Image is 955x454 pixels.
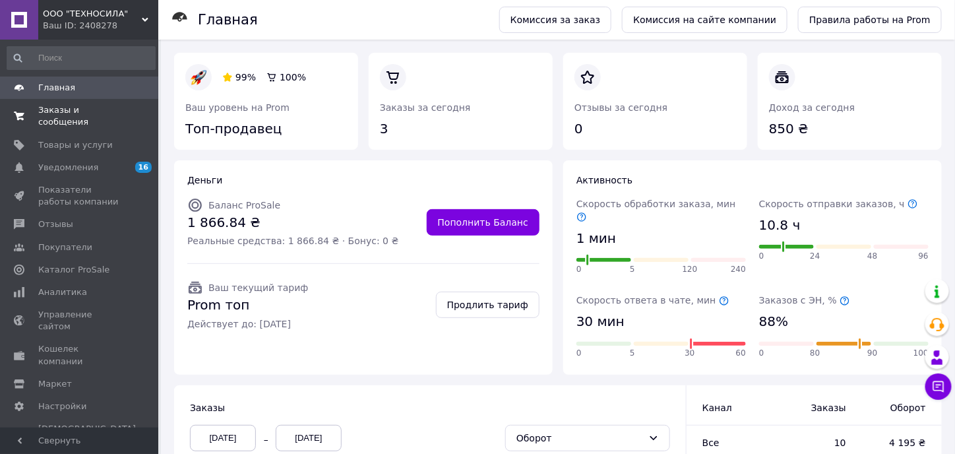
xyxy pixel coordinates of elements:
[925,373,952,400] button: Чат с покупателем
[190,403,225,413] span: Заказы
[187,234,398,247] span: Реальные средства: 1 866.84 ₴ · Бонус: 0 ₴
[235,72,256,82] span: 99%
[913,348,929,359] span: 100
[787,401,846,414] span: Заказы
[187,296,308,315] span: Prom топ
[276,425,342,451] div: [DATE]
[576,348,582,359] span: 0
[867,348,877,359] span: 90
[38,286,87,298] span: Аналитика
[873,401,926,414] span: Оборот
[208,200,280,211] span: Баланс ProSale
[427,209,539,236] a: Пополнить Баланс
[38,184,122,208] span: Показатели работы компании
[736,348,746,359] span: 60
[516,431,643,445] div: Оборот
[436,292,539,318] a: Продлить тариф
[7,46,156,70] input: Поиск
[731,264,746,275] span: 240
[683,264,698,275] span: 120
[576,312,625,331] span: 30 мин
[622,7,787,33] a: Комиссия на сайте компании
[38,104,122,128] span: Заказы и сообщения
[190,425,256,451] div: [DATE]
[867,251,877,262] span: 48
[280,72,306,82] span: 100%
[187,213,398,232] span: 1 866.84 ₴
[499,7,612,33] a: Комиссия за заказ
[759,216,801,235] span: 10.8 ч
[873,436,926,449] span: 4 195 ₴
[630,348,635,359] span: 5
[198,12,258,28] h1: Главная
[208,282,308,293] span: Ваш текущий тариф
[798,7,942,33] a: Правила работы на Prom
[38,309,122,333] span: Управление сайтом
[38,378,72,390] span: Маркет
[576,199,736,222] span: Скорость обработки заказа, мин
[187,175,222,185] span: Деньги
[759,295,850,306] span: Заказов с ЭН, %
[702,403,732,413] span: Канал
[810,251,820,262] span: 24
[759,348,764,359] span: 0
[576,229,616,248] span: 1 мин
[43,20,158,32] div: Ваш ID: 2408278
[187,317,308,331] span: Действует до: [DATE]
[38,343,122,367] span: Кошелек компании
[759,199,918,209] span: Скорость отправки заказов, ч
[702,438,720,448] span: Все
[38,218,73,230] span: Отзывы
[759,312,788,331] span: 88%
[43,8,142,20] span: ООО "ТЕХНОСИЛА"
[38,264,109,276] span: Каталог ProSale
[38,139,113,151] span: Товары и услуги
[38,82,75,94] span: Главная
[135,162,152,173] span: 16
[38,242,92,253] span: Покупатели
[685,348,694,359] span: 30
[759,251,764,262] span: 0
[630,264,635,275] span: 5
[919,251,929,262] span: 96
[787,436,846,449] span: 10
[38,162,98,174] span: Уведомления
[576,175,632,185] span: Активность
[576,295,729,306] span: Скорость ответа в чате, мин
[810,348,820,359] span: 80
[576,264,582,275] span: 0
[38,401,86,412] span: Настройки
